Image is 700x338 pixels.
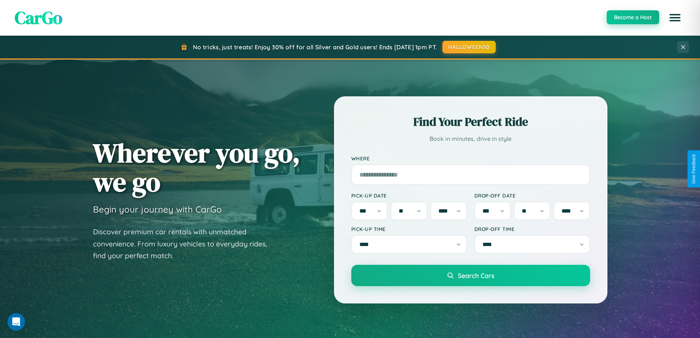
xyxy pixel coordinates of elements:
[351,265,590,286] button: Search Cars
[458,271,494,280] span: Search Cars
[691,154,696,184] div: Give Feedback
[93,138,300,196] h1: Wherever you go, we go
[93,226,277,262] p: Discover premium car rentals with unmatched convenience. From luxury vehicles to everyday rides, ...
[607,10,659,24] button: Become a Host
[442,41,496,53] button: HALLOWEEN30
[351,134,590,144] p: Book in minutes, drive in style
[351,155,590,161] label: Where
[351,226,467,232] label: Pick-up Time
[474,226,590,232] label: Drop-off Time
[351,114,590,130] h2: Find Your Perfect Ride
[474,192,590,199] label: Drop-off Date
[7,313,25,331] iframe: Intercom live chat
[351,192,467,199] label: Pick-up Date
[15,6,62,30] span: CarGo
[193,43,437,51] span: No tricks, just treats! Enjoy 30% off for all Silver and Gold users! Ends [DATE] 1pm PT.
[665,7,685,28] button: Open menu
[93,204,222,215] h3: Begin your journey with CarGo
